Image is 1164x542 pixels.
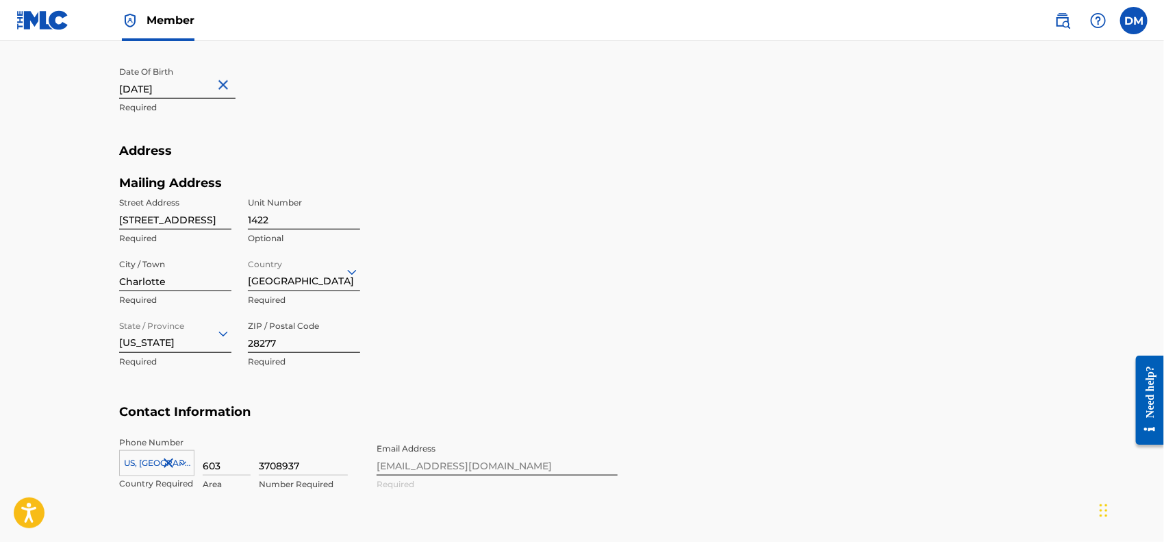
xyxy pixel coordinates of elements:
h5: Address [119,143,1045,175]
p: Area [203,478,251,491]
a: Public Search [1049,7,1076,34]
p: Required [119,356,231,368]
span: Member [147,12,194,28]
p: Required [119,101,360,114]
label: Country [248,250,282,271]
div: Help [1085,7,1112,34]
div: [GEOGRAPHIC_DATA] [248,255,360,288]
h5: Mailing Address [119,175,360,191]
p: Required [119,232,231,245]
p: Required [119,294,231,306]
iframe: Resource Center [1126,345,1164,455]
p: Number Required [259,478,348,491]
div: Drag [1100,490,1108,531]
p: Required [248,356,360,368]
button: Close [215,64,236,106]
p: Country Required [119,478,194,490]
div: [US_STATE] [119,317,231,350]
div: User Menu [1120,7,1148,34]
label: State / Province [119,312,184,332]
iframe: Chat Widget [1096,476,1164,542]
img: Top Rightsholder [122,12,138,29]
p: Optional [248,232,360,245]
h5: Contact Information [119,404,1045,436]
img: help [1090,12,1106,29]
img: MLC Logo [16,10,69,30]
img: search [1054,12,1071,29]
p: Required [248,294,360,306]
